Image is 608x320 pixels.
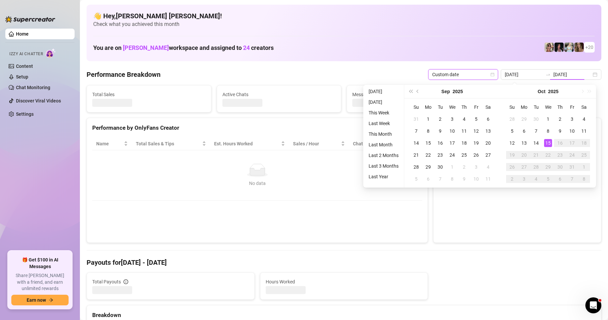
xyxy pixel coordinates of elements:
[439,123,596,132] div: Sales by OnlyFans Creator
[99,180,416,187] div: No data
[87,70,160,79] h4: Performance Breakdown
[46,48,56,58] img: AI Chatter
[136,140,201,147] span: Total Sales & Tips
[353,140,413,147] span: Chat Conversion
[123,44,169,51] span: [PERSON_NAME]
[11,257,69,270] span: 🎁 Get $100 in AI Messages
[93,11,595,21] h4: 👋 Hey, [PERSON_NAME] [PERSON_NAME] !
[92,91,206,98] span: Total Sales
[27,297,46,303] span: Earn now
[49,298,53,302] span: arrow-right
[545,72,551,77] span: swap-right
[490,73,494,77] span: calendar
[5,16,55,23] img: logo-BBDzfeDw.svg
[266,278,423,285] span: Hours Worked
[92,123,422,132] div: Performance by OnlyFans Creator
[92,278,121,285] span: Total Payouts
[92,311,596,320] div: Breakdown
[16,31,29,37] a: Home
[544,43,554,52] img: Avry (@avryjennervip)
[93,21,595,28] span: Check what you achieved this month
[16,111,34,117] a: Settings
[92,137,132,150] th: Name
[352,91,466,98] span: Messages Sent
[16,98,61,103] a: Discover Viral Videos
[16,74,28,80] a: Setup
[574,43,584,52] img: Cody (@heyitscodee)
[349,137,422,150] th: Chat Conversion
[11,295,69,305] button: Earn nowarrow-right
[96,140,123,147] span: Name
[87,258,601,267] h4: Payouts for [DATE] - [DATE]
[16,85,50,90] a: Chat Monitoring
[585,297,601,313] iframe: Intercom live chat
[93,44,274,52] h1: You are on workspace and assigned to creators
[553,71,591,78] input: End date
[545,72,551,77] span: to
[132,137,210,150] th: Total Sales & Tips
[289,137,349,150] th: Sales / Hour
[214,140,280,147] div: Est. Hours Worked
[554,43,564,52] img: Baby (@babyyyybellaa)
[243,44,250,51] span: 24
[585,44,593,51] span: + 20
[432,70,494,80] span: Custom date
[505,71,543,78] input: Start date
[9,51,43,57] span: Izzy AI Chatter
[124,279,128,284] span: info-circle
[293,140,339,147] span: Sales / Hour
[564,43,574,52] img: Lizzysmooth (@lizzzzzzysmoothlight)
[16,64,33,69] a: Content
[11,272,69,292] span: Share [PERSON_NAME] with a friend, and earn unlimited rewards
[222,91,336,98] span: Active Chats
